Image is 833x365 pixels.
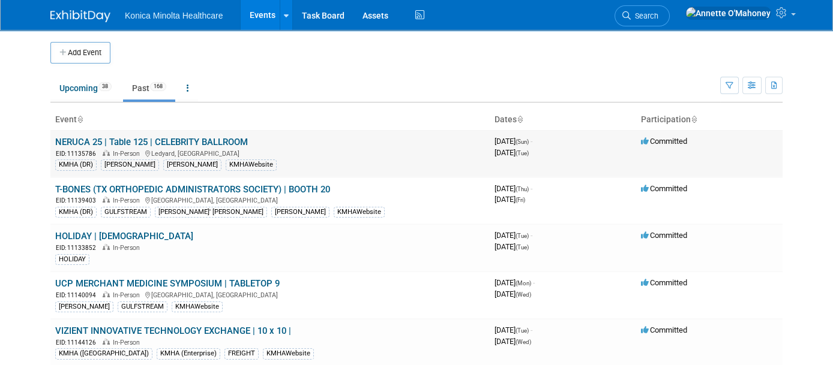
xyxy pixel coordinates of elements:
[516,233,529,239] span: (Tue)
[516,291,531,298] span: (Wed)
[516,280,531,286] span: (Mon)
[516,138,529,145] span: (Sun)
[50,42,110,64] button: Add Event
[55,148,485,158] div: Ledyard, [GEOGRAPHIC_DATA]
[495,137,532,146] span: [DATE]
[55,348,152,359] div: KMHA ([GEOGRAPHIC_DATA])
[685,7,771,20] img: Annette O'Mahoney
[691,114,697,124] a: Sort by Participation Type
[101,159,159,170] div: [PERSON_NAME]
[103,197,110,203] img: In-Person Event
[113,150,143,158] span: In-Person
[101,207,151,218] div: GULFSTREAM
[55,325,291,336] a: VIZIENT INNOVATIVE TECHNOLOGY EXCHANGE | 10 x 10 |
[55,231,193,242] a: HOLIDAY | [DEMOGRAPHIC_DATA]
[516,150,529,156] span: (Tue)
[113,197,143,204] span: In-Person
[495,278,535,287] span: [DATE]
[56,339,101,346] span: EID: 11144126
[155,207,267,218] div: [PERSON_NAME]' [PERSON_NAME]
[118,301,167,312] div: GULFSTREAM
[641,184,687,193] span: Committed
[495,195,525,204] span: [DATE]
[157,348,220,359] div: KMHA (Enterprise)
[98,82,112,91] span: 38
[56,245,101,251] span: EID: 11133852
[224,348,259,359] div: FREIGHT
[50,110,490,130] th: Event
[113,339,143,346] span: In-Person
[641,278,687,287] span: Committed
[531,184,532,193] span: -
[163,159,221,170] div: [PERSON_NAME]
[55,254,89,265] div: HOLIDAY
[263,348,314,359] div: KMHAWebsite
[125,11,223,20] span: Konica Minolta Healthcare
[631,11,658,20] span: Search
[636,110,783,130] th: Participation
[495,184,532,193] span: [DATE]
[495,325,532,334] span: [DATE]
[516,339,531,345] span: (Wed)
[495,148,529,157] span: [DATE]
[55,207,97,218] div: KMHA (DR)
[55,289,485,300] div: [GEOGRAPHIC_DATA], [GEOGRAPHIC_DATA]
[516,186,529,192] span: (Thu)
[516,244,529,251] span: (Tue)
[495,242,529,251] span: [DATE]
[516,327,529,334] span: (Tue)
[55,195,485,205] div: [GEOGRAPHIC_DATA], [GEOGRAPHIC_DATA]
[495,337,531,346] span: [DATE]
[123,77,175,99] a: Past168
[103,339,110,345] img: In-Person Event
[103,291,110,297] img: In-Person Event
[641,325,687,334] span: Committed
[56,197,101,204] span: EID: 11139403
[172,301,223,312] div: KMHAWebsite
[103,244,110,250] img: In-Person Event
[531,231,532,240] span: -
[113,291,143,299] span: In-Person
[56,150,101,157] span: EID: 11135786
[517,114,523,124] a: Sort by Start Date
[55,137,248,147] a: NERUCA 25 | Table 125 | CELEBRITY BALLROOM
[150,82,166,91] span: 168
[50,77,121,99] a: Upcoming38
[615,5,670,26] a: Search
[103,150,110,156] img: In-Person Event
[641,137,687,146] span: Committed
[226,159,277,170] div: KMHAWebsite
[55,184,330,195] a: T-BONES (TX ORTHOPEDIC ADMINISTRATORS SOCIETY) | BOOTH 20
[271,207,329,218] div: [PERSON_NAME]
[56,292,101,298] span: EID: 11140094
[55,301,113,312] div: [PERSON_NAME]
[490,110,636,130] th: Dates
[495,231,532,240] span: [DATE]
[55,159,97,170] div: KMHA (DR)
[516,197,525,203] span: (Fri)
[533,278,535,287] span: -
[77,114,83,124] a: Sort by Event Name
[334,207,385,218] div: KMHAWebsite
[55,278,280,289] a: UCP MERCHANT MEDICINE SYMPOSIUM | TABLETOP 9
[495,289,531,298] span: [DATE]
[50,10,110,22] img: ExhibitDay
[531,325,532,334] span: -
[531,137,532,146] span: -
[113,244,143,252] span: In-Person
[641,231,687,240] span: Committed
